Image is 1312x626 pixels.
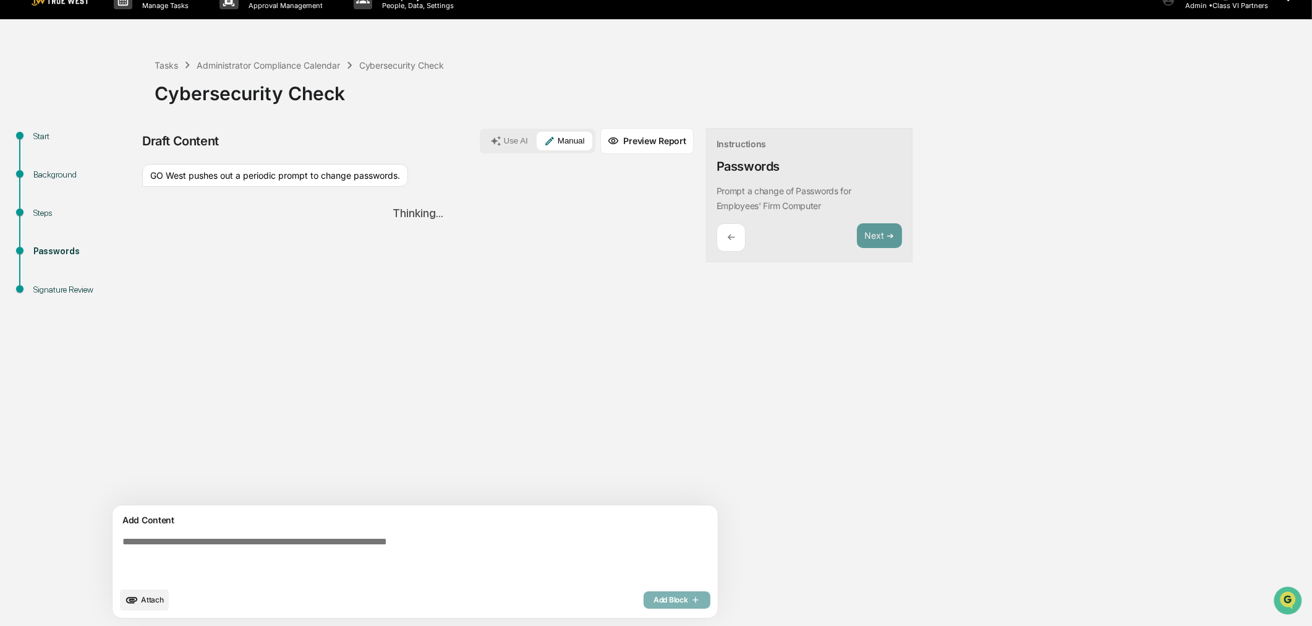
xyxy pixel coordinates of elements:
div: Tasks [155,60,178,71]
button: upload document [120,590,169,611]
span: Attestations [102,156,153,168]
div: Thinking... [142,197,694,229]
div: 🖐️ [12,157,22,167]
div: Passwords [33,245,135,258]
span: Preclearance [25,156,80,168]
div: Start new chat [42,95,203,107]
button: Use AI [483,132,535,150]
button: Next ➔ [857,223,902,249]
button: Preview Report [600,128,694,154]
div: Cybersecurity Check [155,72,1306,105]
a: 🗄️Attestations [85,151,158,173]
p: People, Data, Settings [372,1,460,10]
p: Approval Management [239,1,329,10]
div: Draft Content [142,134,219,148]
p: ← [727,231,735,243]
p: Admin • Class VI Partners [1175,1,1268,10]
div: Steps [33,207,135,220]
span: Pylon [123,210,150,219]
p: How can we help? [12,26,225,46]
div: Signature Review [33,283,135,296]
div: Administrator Compliance Calendar [197,60,340,71]
div: Add Content [120,513,710,528]
div: 🗄️ [90,157,100,167]
div: Cybersecurity Check [359,60,445,71]
p: Manage Tasks [132,1,195,10]
span: Data Lookup [25,179,78,192]
iframe: Open customer support [1272,585,1306,619]
p: Prompt a change of Passwords for Employees' Firm Computer [717,186,851,211]
span: Attach [141,595,164,604]
a: 🖐️Preclearance [7,151,85,173]
div: GO West pushes out a periodic prompt to change passwords. [142,164,408,187]
button: Start new chat [210,98,225,113]
div: 🔎 [12,181,22,191]
a: Powered byPylon [87,209,150,219]
div: Instructions [717,139,767,149]
div: Background [33,168,135,181]
button: Manual [537,132,592,150]
div: Passwords [717,159,780,174]
img: 1746055101610-c473b297-6a78-478c-a979-82029cc54cd1 [12,95,35,117]
a: 🔎Data Lookup [7,174,83,197]
div: Start [33,130,135,143]
div: We're available if you need us! [42,107,156,117]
